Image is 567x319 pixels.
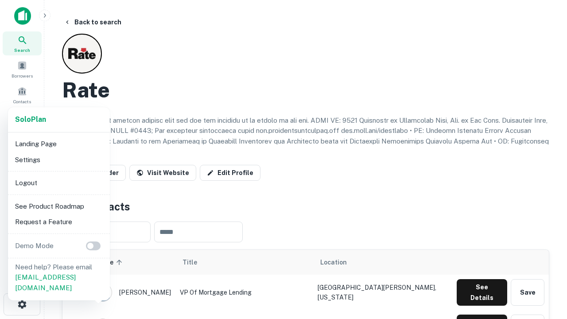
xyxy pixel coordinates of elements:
li: Landing Page [12,136,106,152]
strong: Solo Plan [15,115,46,124]
p: Need help? Please email [15,262,103,293]
a: [EMAIL_ADDRESS][DOMAIN_NAME] [15,273,76,292]
li: Request a Feature [12,214,106,230]
li: Logout [12,175,106,191]
li: Settings [12,152,106,168]
a: SoloPlan [15,114,46,125]
p: Demo Mode [12,241,57,251]
iframe: Chat Widget [523,248,567,291]
li: See Product Roadmap [12,198,106,214]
